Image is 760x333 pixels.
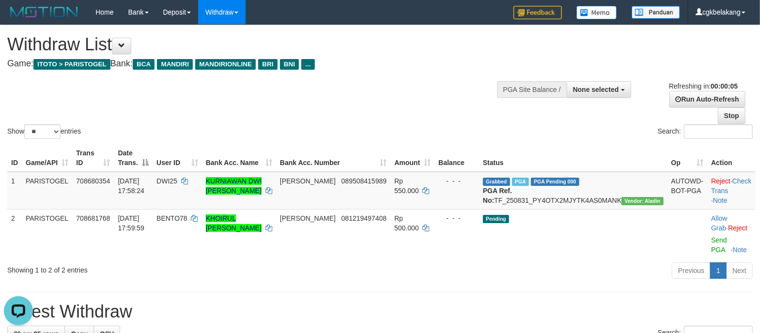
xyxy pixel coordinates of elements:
[632,6,680,19] img: panduan.png
[156,177,177,185] span: DWI25
[7,35,497,54] h1: Withdraw List
[206,177,262,195] a: KURNIAWAN DWI [PERSON_NAME]
[76,214,110,222] span: 708681768
[707,209,756,258] td: ·
[390,144,434,172] th: Amount: activate to sort column ascending
[669,82,738,90] span: Refreshing in:
[483,187,512,204] b: PGA Ref. No:
[76,177,110,185] span: 708680354
[301,59,314,70] span: ...
[7,172,22,210] td: 1
[280,59,299,70] span: BNI
[658,124,753,139] label: Search:
[258,59,277,70] span: BRI
[280,177,336,185] span: [PERSON_NAME]
[707,172,756,210] td: · ·
[206,214,262,232] a: KHOIRUL [PERSON_NAME]
[7,261,310,275] div: Showing 1 to 2 of 2 entries
[7,59,497,69] h4: Game: Bank:
[512,178,529,186] span: Marked by cgkricksen
[711,177,751,195] a: Check Trans
[483,178,510,186] span: Grabbed
[33,59,110,70] span: ITOTO > PARISTOGEL
[438,176,475,186] div: - - -
[22,144,72,172] th: Game/API: activate to sort column ascending
[621,197,663,205] span: Vendor URL: https://payment4.1velocity.biz
[576,6,617,19] img: Button%20Memo.svg
[707,144,756,172] th: Action
[7,5,81,19] img: MOTION_logo.png
[157,59,193,70] span: MANDIRI
[114,144,153,172] th: Date Trans.: activate to sort column descending
[711,214,727,232] a: Allow Grab
[483,215,509,223] span: Pending
[672,262,711,279] a: Previous
[72,144,114,172] th: Trans ID: activate to sort column ascending
[341,177,387,185] span: Copy 089508415989 to clipboard
[711,82,738,90] strong: 00:00:05
[22,172,72,210] td: PARISTOGEL
[7,124,81,139] label: Show entries
[133,59,155,70] span: BCA
[726,262,753,279] a: Next
[728,224,747,232] a: Reject
[24,124,61,139] select: Showentries
[341,214,387,222] span: Copy 081219497408 to clipboard
[22,209,72,258] td: PARISTOGEL
[4,4,33,33] button: Open LiveChat chat widget
[684,124,753,139] input: Search:
[7,144,22,172] th: ID
[280,214,336,222] span: [PERSON_NAME]
[711,177,730,185] a: Reject
[497,81,567,98] div: PGA Site Balance /
[669,91,745,107] a: Run Auto-Refresh
[434,144,479,172] th: Balance
[276,144,390,172] th: Bank Acc. Number: activate to sort column ascending
[156,214,187,222] span: BENTO78
[118,214,144,232] span: [DATE] 17:59:59
[711,236,727,254] a: Send PGA
[7,302,753,321] h1: Latest Withdraw
[7,209,22,258] td: 2
[394,177,419,195] span: Rp 550.000
[394,214,419,232] span: Rp 500.000
[710,262,727,279] a: 1
[567,81,631,98] button: None selected
[573,86,619,93] span: None selected
[513,6,562,19] img: Feedback.jpg
[479,172,667,210] td: TF_250831_PY4OTX2MJYTK4AS0MANK
[711,214,728,232] span: ·
[202,144,276,172] th: Bank Acc. Name: activate to sort column ascending
[479,144,667,172] th: Status
[438,213,475,223] div: - - -
[713,197,728,204] a: Note
[531,178,579,186] span: PGA Pending
[718,107,745,124] a: Stop
[667,144,708,172] th: Op: activate to sort column ascending
[118,177,144,195] span: [DATE] 17:58:24
[153,144,202,172] th: User ID: activate to sort column ascending
[733,246,747,254] a: Note
[667,172,708,210] td: AUTOWD-BOT-PGA
[195,59,256,70] span: MANDIRIONLINE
